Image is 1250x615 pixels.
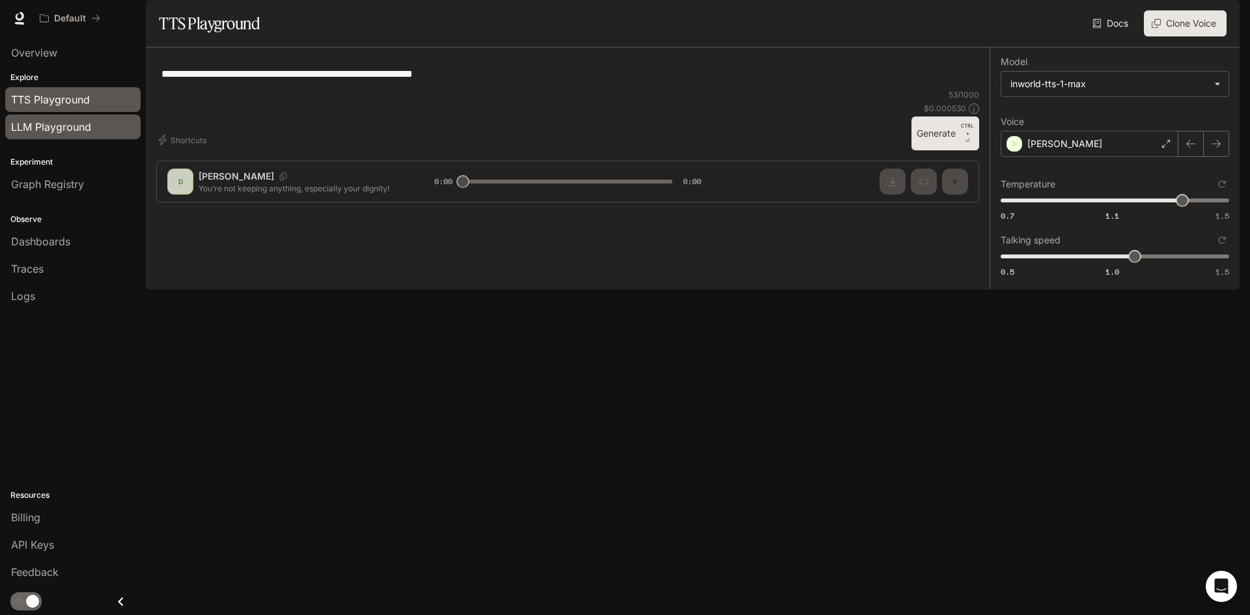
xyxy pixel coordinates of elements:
p: 53 / 1000 [949,89,979,100]
p: $ 0.000530 [924,103,966,114]
button: Reset to default [1215,233,1229,247]
span: 1.5 [1215,266,1229,277]
p: [PERSON_NAME] [1027,137,1102,150]
p: CTRL + [961,122,974,137]
span: 1.1 [1105,210,1119,221]
span: 1.5 [1215,210,1229,221]
p: ⏎ [961,122,974,145]
p: Temperature [1001,180,1055,189]
button: Shortcuts [156,130,212,150]
div: inworld-tts-1-max [1001,72,1229,96]
p: Model [1001,57,1027,66]
button: GenerateCTRL +⏎ [911,116,979,150]
p: Voice [1001,117,1024,126]
h1: TTS Playground [159,10,260,36]
button: Clone Voice [1144,10,1227,36]
a: Docs [1090,10,1133,36]
span: 0.5 [1001,266,1014,277]
div: Open Intercom Messenger [1206,571,1237,602]
button: Reset to default [1215,177,1229,191]
div: inworld-tts-1-max [1010,77,1208,90]
p: Default [54,13,86,24]
span: 1.0 [1105,266,1119,277]
button: All workspaces [34,5,106,31]
span: 0.7 [1001,210,1014,221]
p: Talking speed [1001,236,1061,245]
